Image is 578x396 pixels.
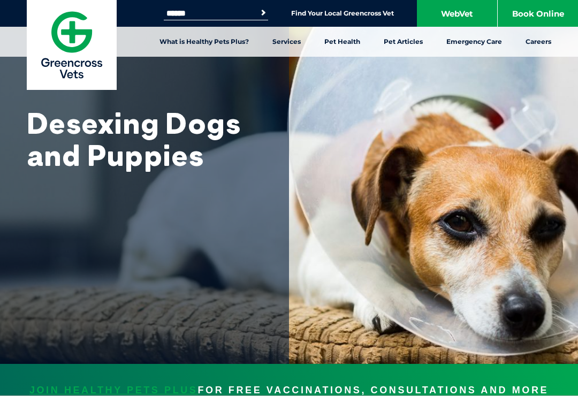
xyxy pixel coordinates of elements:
a: Pet Health [313,27,372,57]
a: Emergency Care [435,27,514,57]
a: Services [261,27,313,57]
button: Search [258,7,269,18]
a: Find Your Local Greencross Vet [291,9,394,18]
a: Careers [514,27,563,57]
a: Pet Articles [372,27,435,57]
h1: Desexing Dogs and Puppies [27,107,262,171]
a: JOIN HEALTHY PETS PLUS [29,385,198,395]
a: What is Healthy Pets Plus? [148,27,261,57]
